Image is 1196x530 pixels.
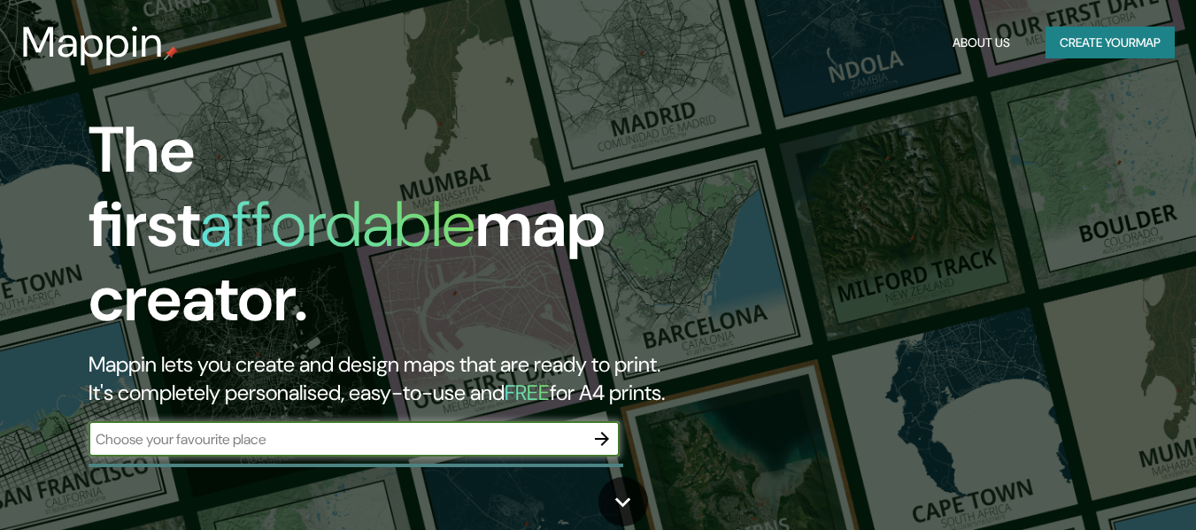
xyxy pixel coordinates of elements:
h2: Mappin lets you create and design maps that are ready to print. It's completely personalised, eas... [89,350,687,407]
h1: The first map creator. [89,113,687,350]
img: mappin-pin [164,46,178,60]
h1: affordable [200,183,475,265]
input: Choose your favourite place [89,429,584,449]
h5: FREE [505,379,550,406]
button: About Us [945,27,1017,59]
h3: Mappin [21,18,164,67]
button: Create yourmap [1046,27,1175,59]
